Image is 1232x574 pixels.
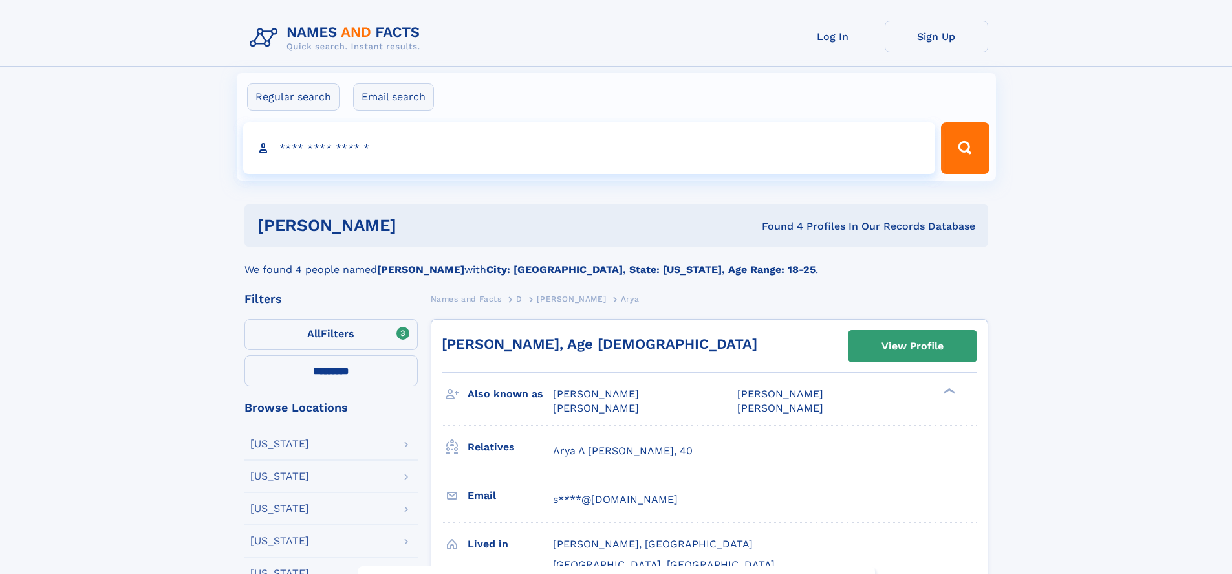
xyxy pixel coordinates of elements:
[553,558,775,571] span: [GEOGRAPHIC_DATA], [GEOGRAPHIC_DATA]
[250,503,309,514] div: [US_STATE]
[553,402,639,414] span: [PERSON_NAME]
[553,538,753,550] span: [PERSON_NAME], [GEOGRAPHIC_DATA]
[250,471,309,481] div: [US_STATE]
[848,331,977,362] a: View Profile
[247,83,340,111] label: Regular search
[516,294,523,304] span: D
[431,291,502,307] a: Names and Facts
[737,388,823,400] span: [PERSON_NAME]
[244,21,431,56] img: Logo Names and Facts
[885,21,988,52] a: Sign Up
[941,122,989,174] button: Search Button
[781,21,885,52] a: Log In
[621,294,639,304] span: Arya
[442,336,757,352] a: [PERSON_NAME], Age [DEMOGRAPHIC_DATA]
[244,402,418,414] div: Browse Locations
[553,388,639,400] span: [PERSON_NAME]
[537,291,606,307] a: [PERSON_NAME]
[244,319,418,350] label: Filters
[244,293,418,305] div: Filters
[244,247,988,278] div: We found 4 people named with .
[468,533,553,555] h3: Lived in
[737,402,823,414] span: [PERSON_NAME]
[243,122,936,174] input: search input
[537,294,606,304] span: [PERSON_NAME]
[250,439,309,449] div: [US_STATE]
[940,387,956,395] div: ❯
[579,219,975,234] div: Found 4 Profiles In Our Records Database
[257,217,579,234] h1: [PERSON_NAME]
[250,536,309,546] div: [US_STATE]
[553,444,693,458] a: Arya A [PERSON_NAME], 40
[468,485,553,507] h3: Email
[307,327,321,340] span: All
[881,331,944,361] div: View Profile
[468,436,553,458] h3: Relatives
[486,263,816,276] b: City: [GEOGRAPHIC_DATA], State: [US_STATE], Age Range: 18-25
[468,383,553,405] h3: Also known as
[353,83,434,111] label: Email search
[377,263,464,276] b: [PERSON_NAME]
[516,291,523,307] a: D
